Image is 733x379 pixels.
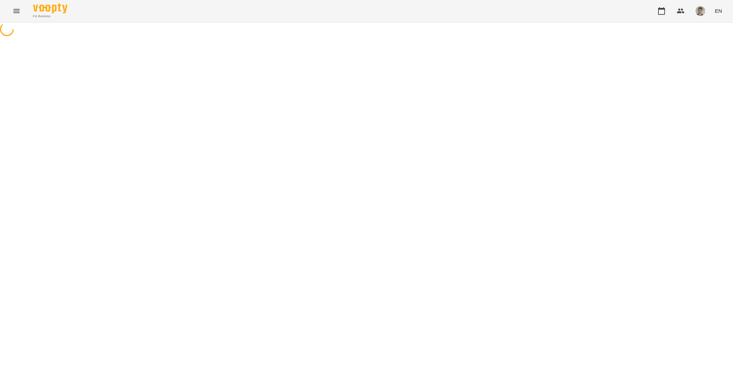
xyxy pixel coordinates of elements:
img: Voopty Logo [33,3,67,13]
img: 3644c6762f5be8525aa1697e18c5a872.jpg [696,6,705,16]
span: For Business [33,14,67,19]
span: EN [715,7,722,14]
button: Menu [8,3,25,19]
button: EN [712,4,725,17]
